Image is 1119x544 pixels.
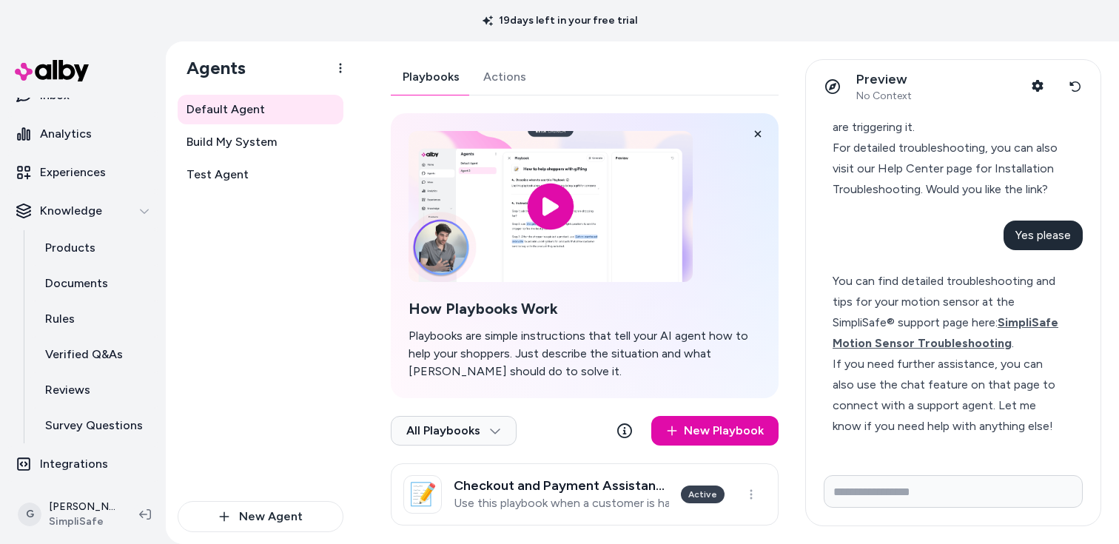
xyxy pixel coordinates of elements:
span: Build My System [186,133,277,151]
p: Reviews [45,381,90,399]
p: Rules [45,310,75,328]
p: Analytics [40,125,92,143]
h2: How Playbooks Work [409,300,761,318]
a: Integrations [6,446,160,482]
p: Knowledge [40,202,102,220]
p: Documents [45,275,108,292]
p: Products [45,239,95,257]
a: Reviews [30,372,160,408]
div: For detailed troubleshooting, you can also visit our Help Center page for Installation Troublesho... [833,138,1061,200]
a: Survey Questions [30,408,160,443]
span: No Context [856,90,912,103]
button: All Playbooks [391,416,517,446]
p: Playbooks are simple instructions that tell your AI agent how to help your shoppers. Just describ... [409,327,761,380]
a: Verified Q&As [30,337,160,372]
div: Active [681,486,725,503]
span: G [18,503,41,526]
div: 📝 [403,475,442,514]
span: Yes please [1015,228,1071,242]
a: Experiences [6,155,160,190]
img: alby Logo [15,60,89,81]
p: 19 days left in your free trial [474,13,646,28]
p: Survey Questions [45,417,143,434]
span: Default Agent [186,101,265,118]
a: Build My System [178,127,343,157]
a: Actions [471,59,538,95]
h3: Checkout and Payment Assistance [454,478,669,493]
button: G[PERSON_NAME]SimpliSafe [9,491,127,538]
p: Verified Q&As [45,346,123,363]
a: Rules [30,301,160,337]
p: Integrations [40,455,108,473]
a: Products [30,230,160,266]
h1: Agents [175,57,246,79]
span: Test Agent [186,166,249,184]
a: Test Agent [178,160,343,189]
div: You can find detailed troubleshooting and tips for your motion sensor at the SimpliSafe® support ... [833,271,1061,354]
p: [PERSON_NAME] [49,500,115,514]
span: SimpliSafe [49,514,115,529]
span: All Playbooks [406,423,501,438]
p: Preview [856,71,912,88]
p: Experiences [40,164,106,181]
a: Documents [30,266,160,301]
button: Knowledge [6,193,160,229]
a: Analytics [6,116,160,152]
a: Playbooks [391,59,471,95]
div: If you need further assistance, you can also use the chat feature on that page to connect with a ... [833,354,1061,437]
p: Use this playbook when a customer is having trouble completing the checkout process to purchase t... [454,496,669,511]
button: New Agent [178,501,343,532]
a: New Playbook [651,416,779,446]
input: Write your prompt here [824,475,1083,508]
a: 📝Checkout and Payment AssistanceUse this playbook when a customer is having trouble completing th... [391,463,779,525]
a: Default Agent [178,95,343,124]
